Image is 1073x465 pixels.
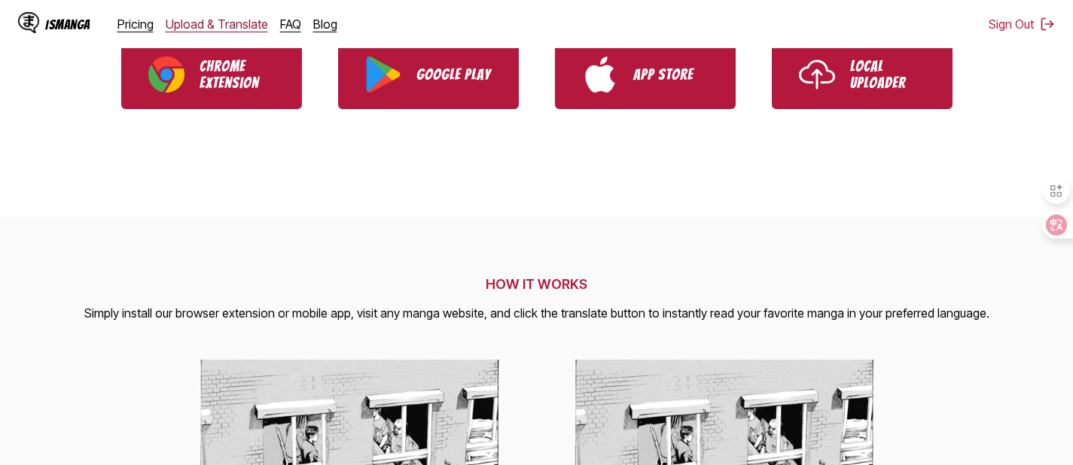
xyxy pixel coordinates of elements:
p: App Store [633,66,709,83]
h2: HOW IT WORKS [84,276,989,292]
p: Local Uploader [850,58,925,91]
img: Chrome logo [148,56,184,93]
p: Simply install our browser extension or mobile app, visit any manga website, and click the transl... [84,304,989,324]
p: Chrome Extension [200,58,275,91]
img: Sign out [1040,17,1055,32]
img: Google Play logo [365,56,401,93]
a: Download IsManga from App Store [555,40,736,109]
a: Blog [313,17,337,32]
p: Google Play [416,66,492,83]
img: App Store logo [582,56,618,93]
a: Pricing [117,17,154,32]
a: Use IsManga Local Uploader [772,40,953,109]
a: Upload & Translate [166,17,268,32]
img: IsManga Logo [18,12,39,33]
img: Upload icon [799,56,835,93]
a: Download IsManga Chrome Extension [121,40,302,109]
a: Download IsManga from Google Play [338,40,519,109]
button: Sign Out [989,17,1055,32]
a: IsManga LogoIsManga [18,12,117,36]
a: FAQ [280,17,301,32]
div: IsManga [45,17,90,32]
